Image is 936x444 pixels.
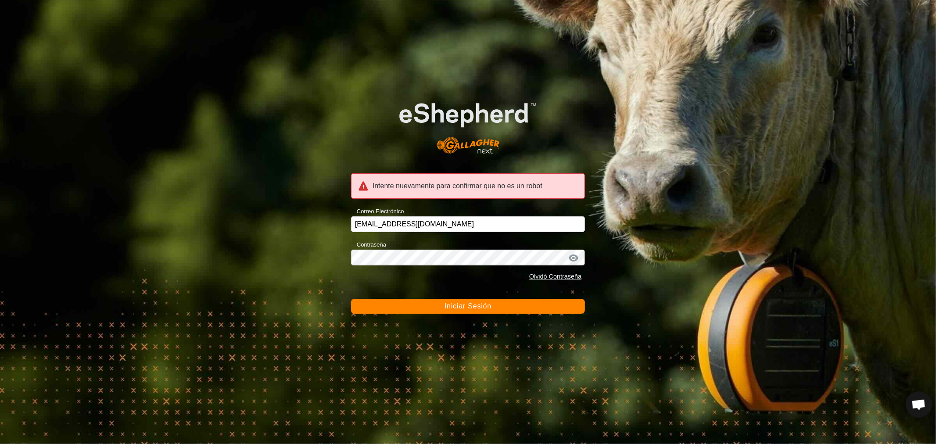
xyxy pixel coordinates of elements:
label: Correo Electrónico [351,207,404,216]
span: Iniciar Sesión [445,302,491,310]
button: Iniciar Sesión [351,299,585,314]
div: Intente nuevamente para confirmar que no es un robot [351,173,585,199]
div: Chat abierto [906,391,932,418]
label: Contraseña [351,240,386,249]
input: Correo Electrónico [351,216,585,232]
a: Olvidó Contraseña [529,273,581,280]
img: Logo de eShepherd [374,83,562,163]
